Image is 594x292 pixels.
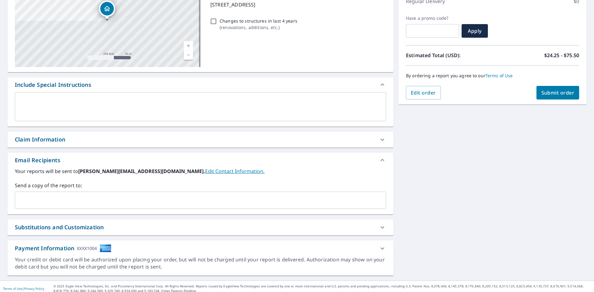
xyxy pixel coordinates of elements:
a: Privacy Policy [24,286,44,291]
span: Apply [467,28,483,34]
div: Include Special Instructions [7,77,394,92]
label: Have a promo code? [406,15,459,21]
label: Send a copy of the report to: [15,182,386,189]
b: [PERSON_NAME][EMAIL_ADDRESS][DOMAIN_NAME]. [78,168,205,175]
a: Terms of Use [3,286,22,291]
p: Estimated Total (USD): [406,52,493,59]
span: Submit order [541,89,575,96]
div: Substitutions and Customization [7,219,394,235]
p: | [3,287,44,290]
div: Payment InformationXXXX1004cardImage [7,240,394,256]
button: Edit order [406,86,441,99]
a: Current Level 17, Zoom Out [184,50,193,60]
a: Current Level 17, Zoom In [184,41,193,50]
div: Email Recipients [7,153,394,167]
div: Email Recipients [15,156,60,164]
span: Edit order [411,89,436,96]
div: Claim Information [15,135,65,144]
p: Changes to structures in last 4 years [220,18,297,24]
button: Apply [462,24,488,38]
a: Terms of Use [485,73,513,78]
div: Payment Information [15,244,111,252]
a: EditContactInfo [205,168,265,175]
div: Dropped pin, building 1, Residential property, 193 Mountainside Rd Mendham, NJ 07945 [99,1,115,20]
div: Claim Information [7,132,394,147]
p: ( renovations, additions, etc. ) [220,24,297,31]
p: [STREET_ADDRESS] [210,1,384,8]
button: Submit order [536,86,579,99]
label: Your reports will be sent to [15,167,386,175]
div: Your credit or debit card will be authorized upon placing your order, but will not be charged unt... [15,256,386,270]
div: XXXX1004 [77,244,97,252]
img: cardImage [100,244,111,252]
p: $24.25 - $75.50 [544,52,579,59]
div: Include Special Instructions [15,81,91,89]
p: By ordering a report you agree to our [406,73,579,78]
div: Substitutions and Customization [15,223,104,231]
